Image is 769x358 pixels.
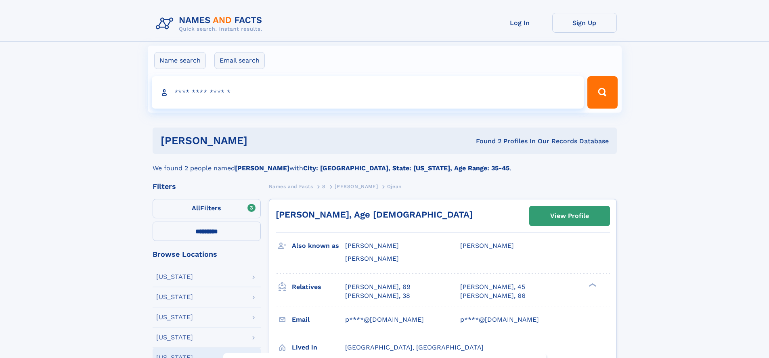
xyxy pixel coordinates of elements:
[269,181,313,191] a: Names and Facts
[530,206,610,226] a: View Profile
[153,154,617,173] div: We found 2 people named with .
[587,76,617,109] button: Search Button
[156,294,193,300] div: [US_STATE]
[153,13,269,35] img: Logo Names and Facts
[460,291,526,300] a: [PERSON_NAME], 66
[156,314,193,320] div: [US_STATE]
[362,137,609,146] div: Found 2 Profiles In Our Records Database
[154,52,206,69] label: Name search
[550,207,589,225] div: View Profile
[161,136,362,146] h1: [PERSON_NAME]
[587,282,597,287] div: ❯
[460,242,514,249] span: [PERSON_NAME]
[292,280,345,294] h3: Relatives
[153,251,261,258] div: Browse Locations
[292,341,345,354] h3: Lived in
[276,209,473,220] a: [PERSON_NAME], Age [DEMOGRAPHIC_DATA]
[335,184,378,189] span: [PERSON_NAME]
[153,199,261,218] label: Filters
[153,183,261,190] div: Filters
[192,204,200,212] span: All
[235,164,289,172] b: [PERSON_NAME]
[335,181,378,191] a: [PERSON_NAME]
[552,13,617,33] a: Sign Up
[460,283,525,291] a: [PERSON_NAME], 45
[488,13,552,33] a: Log In
[322,181,326,191] a: S
[292,239,345,253] h3: Also known as
[292,313,345,327] h3: Email
[345,291,410,300] a: [PERSON_NAME], 38
[214,52,265,69] label: Email search
[156,274,193,280] div: [US_STATE]
[345,255,399,262] span: [PERSON_NAME]
[345,242,399,249] span: [PERSON_NAME]
[345,343,484,351] span: [GEOGRAPHIC_DATA], [GEOGRAPHIC_DATA]
[345,283,411,291] a: [PERSON_NAME], 69
[152,76,584,109] input: search input
[387,184,402,189] span: Ojean
[156,334,193,341] div: [US_STATE]
[303,164,509,172] b: City: [GEOGRAPHIC_DATA], State: [US_STATE], Age Range: 35-45
[322,184,326,189] span: S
